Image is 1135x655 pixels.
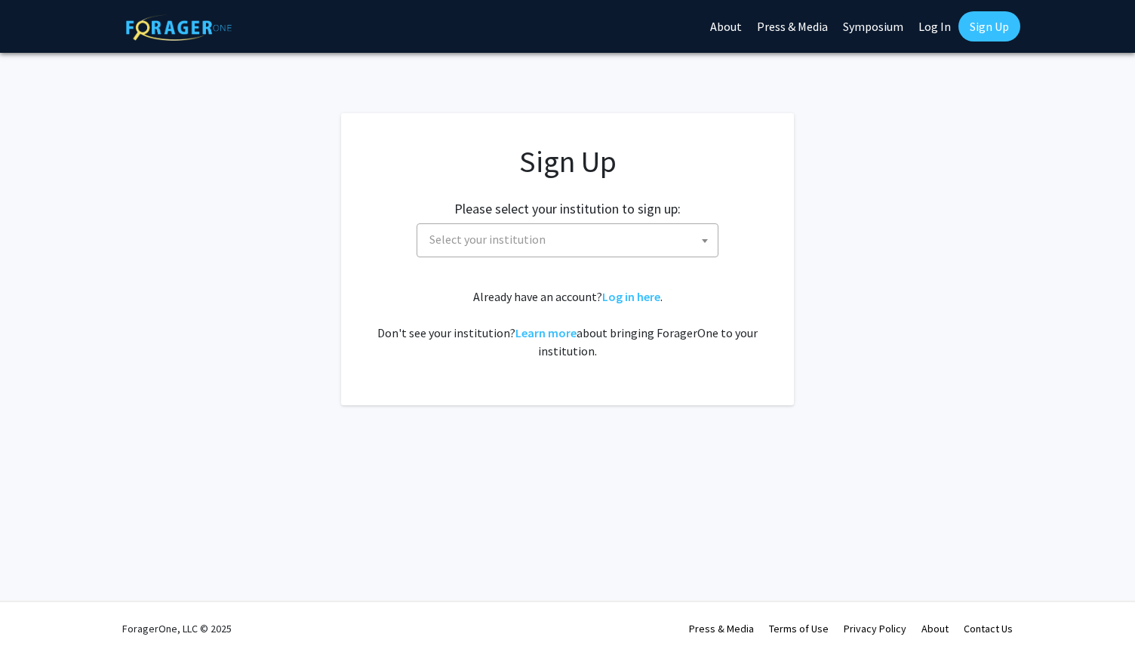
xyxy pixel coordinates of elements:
[602,289,660,304] a: Log in here
[122,602,232,655] div: ForagerOne, LLC © 2025
[429,232,546,247] span: Select your institution
[958,11,1020,42] a: Sign Up
[126,14,232,41] img: ForagerOne Logo
[371,288,764,360] div: Already have an account? . Don't see your institution? about bringing ForagerOne to your institut...
[844,622,906,635] a: Privacy Policy
[515,325,577,340] a: Learn more about bringing ForagerOne to your institution
[417,223,718,257] span: Select your institution
[769,622,829,635] a: Terms of Use
[454,201,681,217] h2: Please select your institution to sign up:
[689,622,754,635] a: Press & Media
[371,143,764,180] h1: Sign Up
[964,622,1013,635] a: Contact Us
[423,224,718,255] span: Select your institution
[921,622,949,635] a: About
